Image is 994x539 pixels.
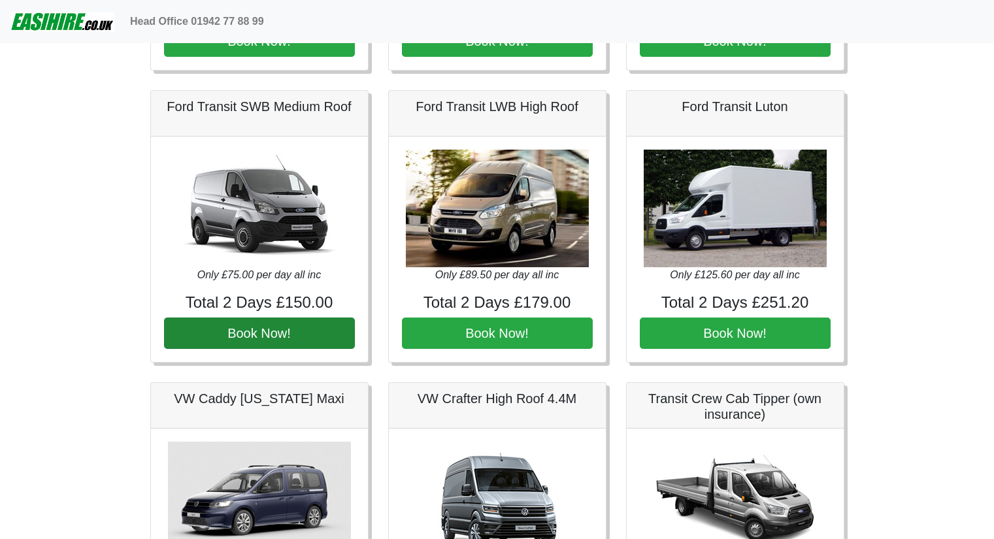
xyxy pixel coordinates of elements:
h5: VW Caddy [US_STATE] Maxi [164,391,355,406]
h5: Transit Crew Cab Tipper (own insurance) [640,391,831,422]
i: Only £125.60 per day all inc [670,269,799,280]
i: Only £75.00 per day all inc [197,269,321,280]
button: Book Now! [640,318,831,349]
b: Head Office 01942 77 88 99 [130,16,264,27]
img: Ford Transit SWB Medium Roof [168,150,351,267]
img: Ford Transit LWB High Roof [406,150,589,267]
h5: Ford Transit Luton [640,99,831,114]
img: easihire_logo_small.png [10,8,114,35]
h4: Total 2 Days £150.00 [164,293,355,312]
h5: VW Crafter High Roof 4.4M [402,391,593,406]
h5: Ford Transit SWB Medium Roof [164,99,355,114]
h4: Total 2 Days £251.20 [640,293,831,312]
a: Head Office 01942 77 88 99 [125,8,269,35]
button: Book Now! [164,318,355,349]
button: Book Now! [402,318,593,349]
i: Only £89.50 per day all inc [435,269,559,280]
h5: Ford Transit LWB High Roof [402,99,593,114]
h4: Total 2 Days £179.00 [402,293,593,312]
img: Ford Transit Luton [644,150,827,267]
